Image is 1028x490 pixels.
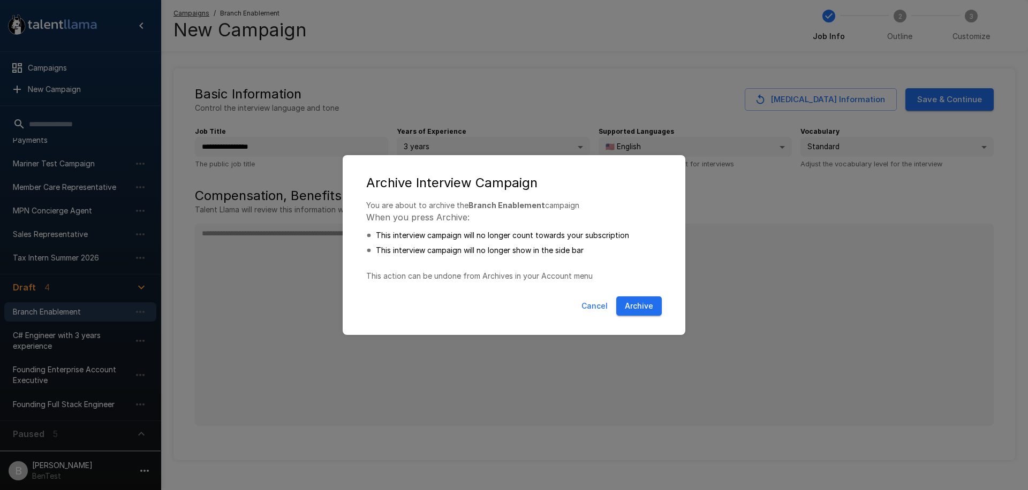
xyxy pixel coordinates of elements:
p: This action can be undone from Archives in your Account menu [366,271,662,281]
h2: Archive Interview Campaign [353,166,675,200]
p: When you press Archive: [366,211,662,224]
p: This interview campaign will no longer count towards your subscription [376,230,629,241]
p: You are about to archive the campaign [366,200,662,211]
button: Cancel [577,296,612,316]
p: This interview campaign will no longer show in the side bar [376,245,584,256]
button: Archive [616,296,662,316]
b: Branch Enablement [468,201,545,210]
